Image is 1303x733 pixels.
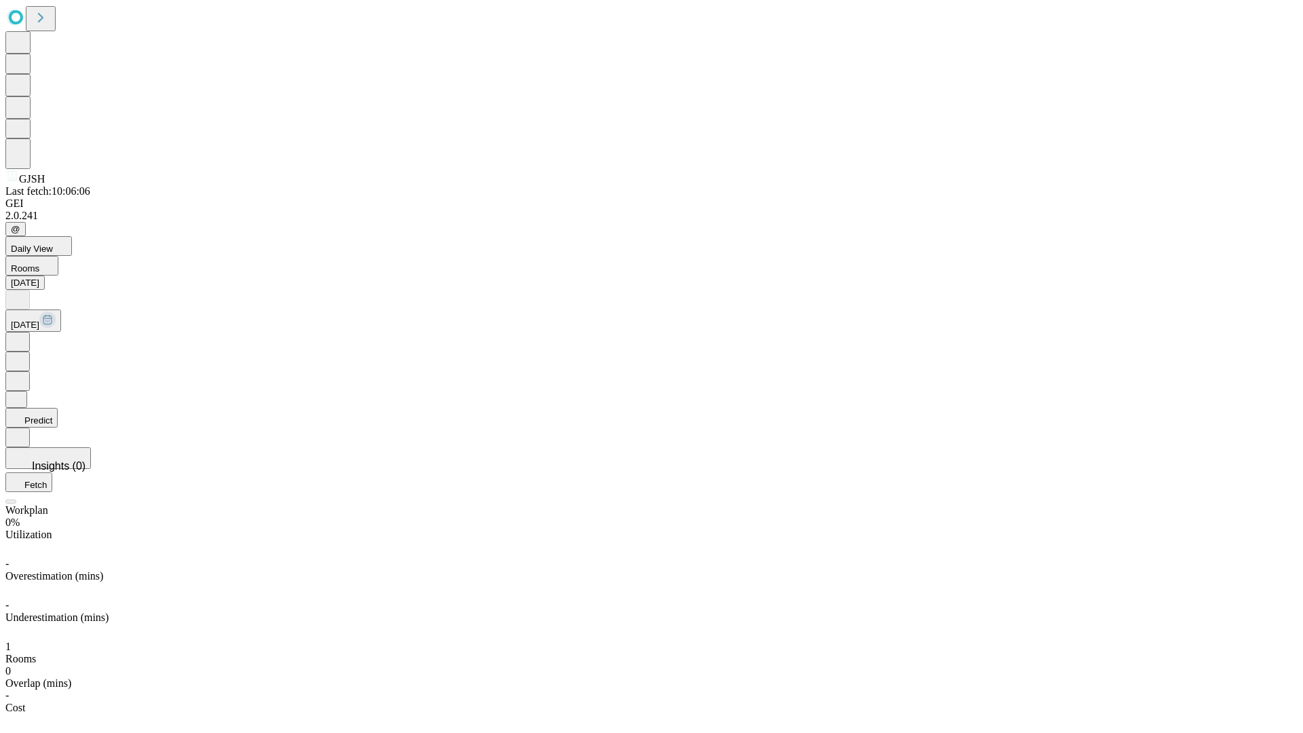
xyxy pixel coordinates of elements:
[5,690,9,701] span: -
[5,516,20,528] span: 0%
[5,236,72,256] button: Daily View
[5,408,58,428] button: Predict
[11,263,39,274] span: Rooms
[5,276,45,290] button: [DATE]
[5,222,26,236] button: @
[5,309,61,332] button: [DATE]
[5,570,103,582] span: Overestimation (mins)
[32,460,86,472] span: Insights (0)
[5,702,25,713] span: Cost
[11,320,39,330] span: [DATE]
[5,472,52,492] button: Fetch
[5,641,11,652] span: 1
[5,529,52,540] span: Utilization
[5,665,11,677] span: 0
[5,599,9,611] span: -
[11,224,20,234] span: @
[5,677,71,689] span: Overlap (mins)
[5,198,1298,210] div: GEI
[19,173,45,185] span: GJSH
[5,447,91,469] button: Insights (0)
[5,558,9,569] span: -
[5,256,58,276] button: Rooms
[5,504,48,516] span: Workplan
[5,185,90,197] span: Last fetch: 10:06:06
[5,653,36,664] span: Rooms
[5,612,109,623] span: Underestimation (mins)
[5,210,1298,222] div: 2.0.241
[11,244,53,254] span: Daily View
